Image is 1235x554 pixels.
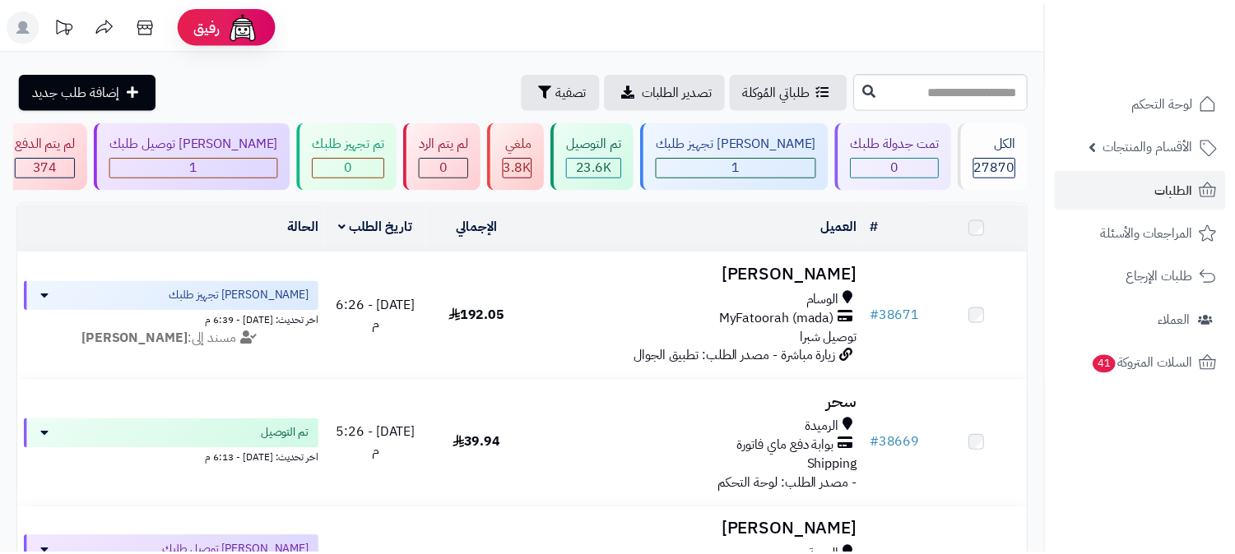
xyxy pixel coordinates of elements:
span: طلبات الإرجاع [1138,265,1205,288]
span: المراجعات والأسئلة [1112,221,1205,244]
span: 0 [900,156,908,176]
a: [PERSON_NAME] توصيل طلبك 1 [91,121,296,189]
span: [DATE] - 6:26 م [340,295,420,334]
div: 1 [663,157,824,176]
div: الكل [983,133,1026,152]
span: طلباتي المُوكلة [750,81,818,100]
a: #38669 [879,433,929,453]
td: - مصدر الطلب: لوحة التحكم [532,380,872,507]
a: #38671 [879,305,929,325]
span: رفيق [196,15,222,35]
span: 0 [348,156,356,176]
span: # [879,305,888,325]
span: تم التوصيل [263,426,312,442]
span: زيارة مباشرة - مصدر الطلب: تطبيق الجوال [640,346,844,366]
h3: [PERSON_NAME] [539,521,866,540]
span: 374 [33,156,58,176]
div: [PERSON_NAME] توصيل طلبك [110,133,281,152]
a: الإجمالي [461,216,502,236]
a: تم تجهيز طلبك 0 [296,121,404,189]
div: 0 [424,157,472,176]
a: طلباتي المُوكلة [737,72,856,108]
h3: سحر [539,393,866,412]
a: تحديثات المنصة [44,8,85,45]
span: 41 [1103,354,1128,373]
span: الرميدة [813,418,847,437]
div: 374 [16,157,75,176]
div: تم تجهيز طلبك [315,133,388,152]
span: Shipping [815,455,866,475]
span: 0 [444,156,453,176]
span: MyFatoorah (mada) [727,309,843,328]
strong: [PERSON_NAME] [82,328,189,348]
button: تصفية [527,72,606,108]
a: تاريخ الطلب [342,216,417,236]
a: [PERSON_NAME] تجهيز طلبك 1 [643,121,840,189]
span: تصدير الطلبات [648,81,719,100]
a: لم يتم الرد 0 [404,121,489,189]
a: # [879,216,887,236]
span: السلات المتروكة [1103,352,1205,375]
img: ai-face.png [229,8,262,41]
div: 0 [316,157,388,176]
div: تم التوصيل [572,133,628,152]
div: 3846 [508,157,536,176]
span: 27870 [984,156,1025,176]
a: تمت جدولة طلبك 0 [840,121,964,189]
span: بوابة دفع ماي فاتورة [745,437,843,456]
span: 1 [192,156,200,176]
span: العملاء [1170,308,1202,331]
img: logo-2.png [1136,30,1233,64]
span: 3.8K [508,156,536,176]
a: الكل27870 [964,121,1042,189]
div: [PERSON_NAME] تجهيز طلبك [662,133,824,152]
div: مسند إلى: [12,329,334,348]
span: 192.05 [453,305,510,325]
span: 1 [740,156,748,176]
span: الوسام [815,290,847,309]
span: توصيل شبرا [808,327,866,347]
span: لوحة التحكم [1144,90,1205,113]
h3: [PERSON_NAME] [539,265,866,284]
div: 0 [860,157,948,176]
span: الأقسام والمنتجات [1114,134,1205,157]
a: الحالة [290,216,322,236]
span: # [879,433,888,453]
span: [PERSON_NAME] تجهيز طلبك [170,287,312,303]
div: 23648 [573,157,627,176]
span: 23.6K [582,156,618,176]
a: العميل [829,216,866,236]
a: تم التوصيل 23.6K [553,121,643,189]
div: 1 [111,157,280,176]
a: إضافة طلب جديد [19,72,157,108]
span: الطلبات [1167,178,1205,201]
a: تصدير الطلبات [611,72,732,108]
span: تصفية [561,81,592,100]
span: إضافة طلب جديد [32,81,121,100]
div: اخر تحديث: [DATE] - 6:39 م [24,310,322,327]
div: ملغي [508,133,537,152]
div: لم يتم الدفع [15,133,76,152]
div: اخر تحديث: [DATE] - 6:13 م [24,449,322,466]
div: تمت جدولة طلبك [859,133,949,152]
a: ملغي 3.8K [489,121,553,189]
span: [DATE] - 5:26 م [340,423,420,462]
div: لم يتم الرد [423,133,473,152]
span: 39.94 [457,433,506,453]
